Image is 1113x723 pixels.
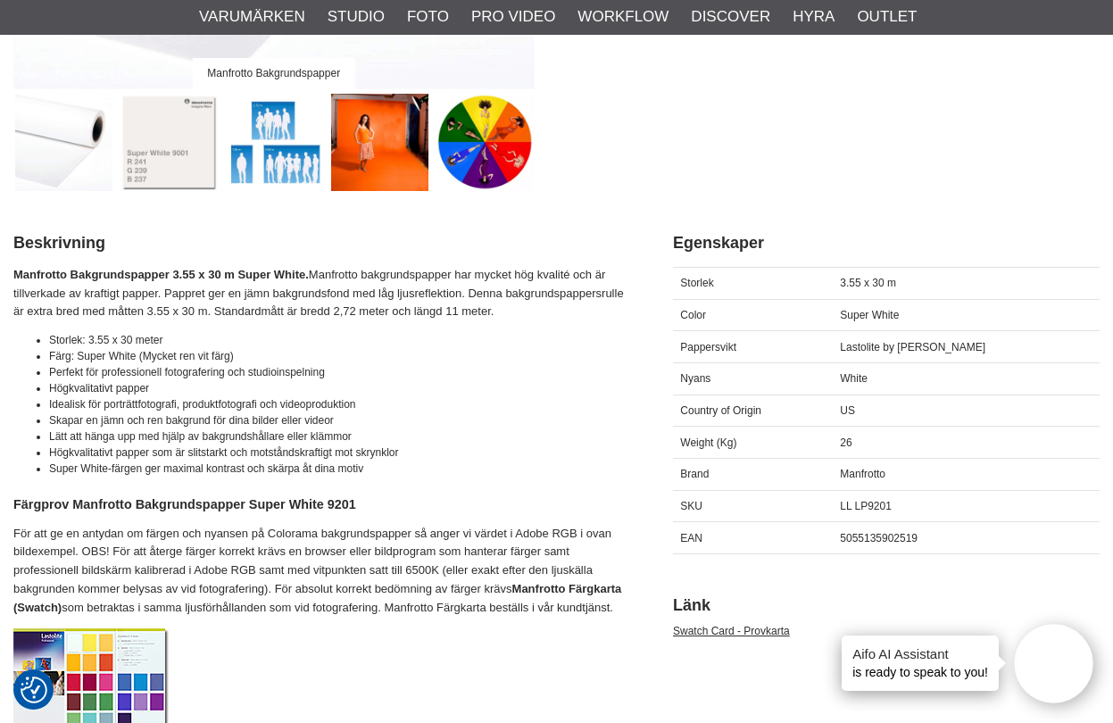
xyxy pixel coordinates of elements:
span: Brand [680,468,709,480]
a: Hyra [793,5,835,29]
img: Storleksjämförelse bakgrundspapper [226,94,324,192]
a: Workflow [577,5,669,29]
span: Color [680,309,706,321]
h4: Aifo AI Assistant [852,644,988,663]
li: Idealisk för porträttfotografi, produktfotografi och videoproduktion [49,396,628,412]
a: Pro Video [471,5,555,29]
span: 26 [840,436,851,449]
a: Varumärken [199,5,305,29]
span: Manfrotto [840,468,885,480]
li: Färg: Super White (Mycket ren vit färg) [49,348,628,364]
span: Storlek [680,277,713,289]
p: För att ge en antydan om färgen och nyansen på Colorama bakgrundspapper så anger vi värdet i Adob... [13,525,628,618]
strong: Manfrotto Färgkarta (Swatch) [13,582,621,614]
img: Super White - Kalibrerad Monitor Adobe RGB 6500K [120,94,219,192]
span: White [840,372,868,385]
li: Lätt att hänga upp med hjälp av bakgrundshållare eller klämmor [49,428,628,445]
a: Outlet [857,5,917,29]
div: is ready to speak to you! [842,636,999,691]
span: US [840,404,855,417]
img: Manfrotto Bakgrundspapper [15,94,113,192]
span: 3.55 x 30 m [840,277,896,289]
img: Revisit consent button [21,677,47,703]
a: Swatch Card - Provkarta [673,625,790,637]
span: Lastolite by [PERSON_NAME] [840,341,985,353]
h2: Beskrivning [13,232,628,254]
div: Manfrotto Bakgrundspapper [193,58,355,89]
button: Samtyckesinställningar [21,674,47,706]
li: Storlek: 3.55 x 30 meter [49,332,628,348]
a: Foto [407,5,449,29]
span: Super White [840,309,899,321]
a: Studio [328,5,385,29]
span: Pappersvikt [680,341,736,353]
span: Country of Origin [680,404,761,417]
li: Högkvalitativt papper som är slitstarkt och motståndskraftigt mot skrynklor [49,445,628,461]
h2: Länk [673,594,1100,617]
h2: Egenskaper [673,232,1100,254]
span: Nyans [680,372,710,385]
h4: Färgprov Manfrotto Bakgrundspapper Super White 9201 [13,495,628,513]
span: 5055135902519 [840,532,918,544]
li: Perfekt för professionell fotografering och studioinspelning [49,364,628,380]
li: Högkvalitativt papper [49,380,628,396]
span: Weight (Kg) [680,436,736,449]
img: Manfrotto bakgrundspapper [331,94,429,192]
li: Super White-färgen ger maximal kontrast och skärpa åt dina motiv [49,461,628,477]
p: Manfrotto bakgrundspapper har mycket hög kvalité och är tillverkade av kraftigt papper. Pappret g... [13,266,628,321]
span: SKU [680,500,702,512]
span: EAN [680,532,702,544]
img: Colorama Color Wheel [436,94,535,192]
li: Skapar en jämn och ren bakgrund för dina bilder eller videor [49,412,628,428]
strong: Manfrotto Bakgrundspapper 3.55 x 30 m Super White. [13,268,309,281]
span: LL LP9201 [840,500,892,512]
a: Discover [691,5,770,29]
